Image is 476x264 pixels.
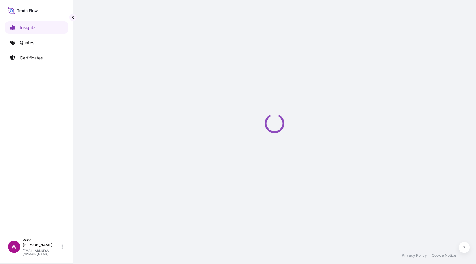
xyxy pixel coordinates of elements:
[5,37,68,49] a: Quotes
[23,238,60,248] p: Wing [PERSON_NAME]
[11,244,17,250] span: W
[432,253,456,258] a: Cookie Notice
[23,249,60,256] p: [EMAIL_ADDRESS][DOMAIN_NAME]
[20,40,34,46] p: Quotes
[5,52,68,64] a: Certificates
[20,55,43,61] p: Certificates
[402,253,427,258] a: Privacy Policy
[5,21,68,34] a: Insights
[20,24,35,30] p: Insights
